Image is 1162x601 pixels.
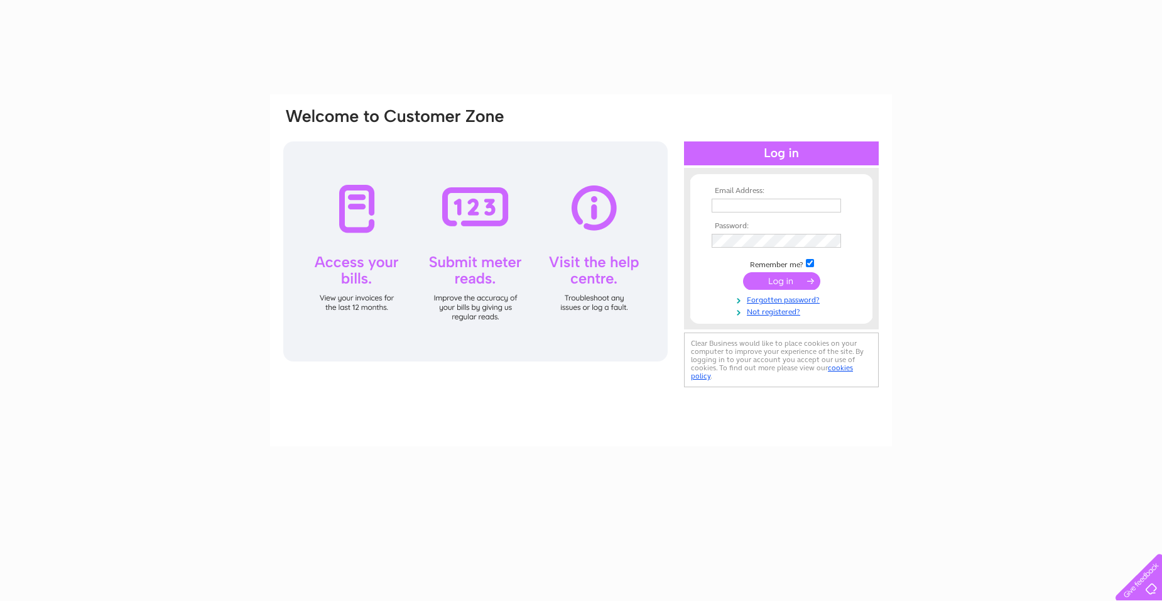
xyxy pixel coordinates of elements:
[709,187,854,196] th: Email Address:
[684,333,879,387] div: Clear Business would like to place cookies on your computer to improve your experience of the sit...
[743,272,820,290] input: Submit
[691,363,853,380] a: cookies policy
[712,293,854,305] a: Forgotten password?
[712,305,854,317] a: Not registered?
[709,222,854,231] th: Password:
[709,257,854,270] td: Remember me?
